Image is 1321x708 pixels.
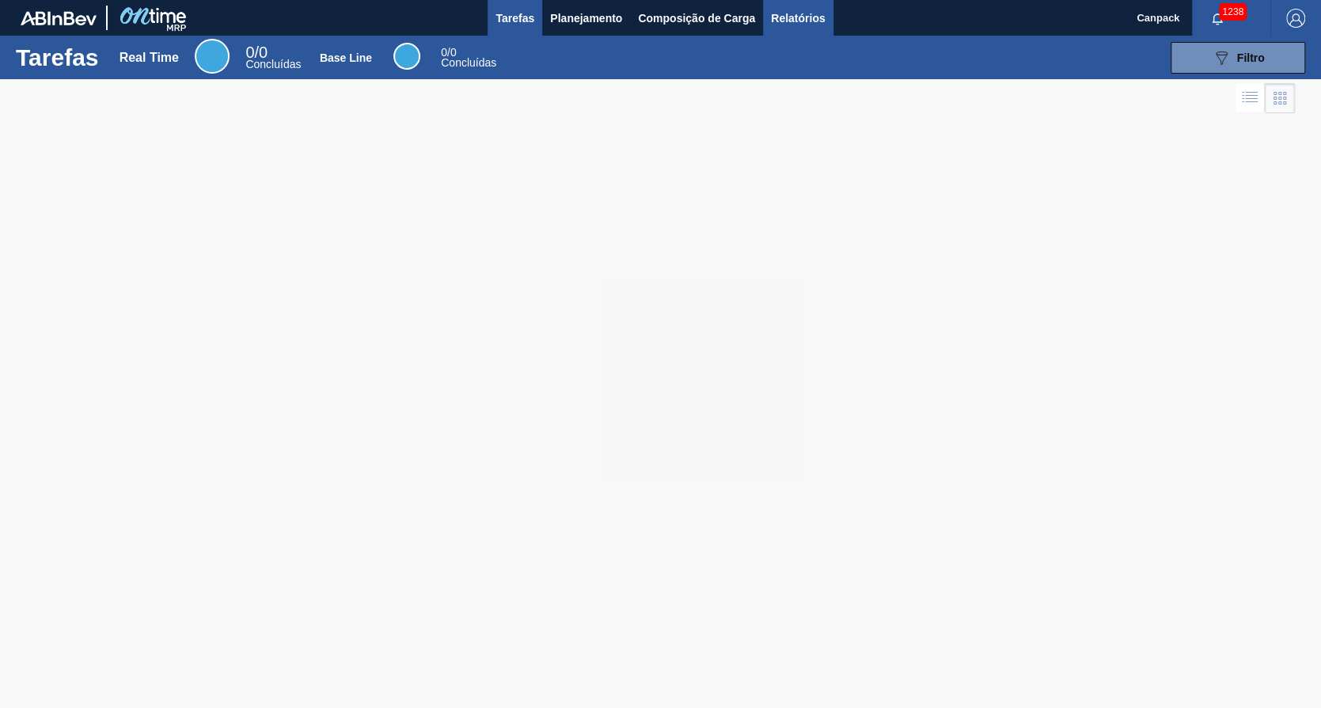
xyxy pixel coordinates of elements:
span: Relatórios [771,9,825,28]
img: TNhmsLtSVTkK8tSr43FrP2fwEKptu5GPRR3wAAAABJRU5ErkJggg== [21,11,97,25]
img: Logout [1286,9,1305,28]
div: Real Time [245,46,301,70]
span: Tarefas [495,9,534,28]
button: Filtro [1171,42,1305,74]
div: Base Line [441,48,496,68]
span: Filtro [1237,51,1265,64]
span: 0 [245,44,254,61]
span: / 0 [441,46,456,59]
span: 1238 [1219,3,1247,21]
div: Real Time [120,51,179,65]
span: Concluídas [245,58,301,70]
div: Real Time [195,39,230,74]
span: Concluídas [441,56,496,69]
span: Composição de Carga [638,9,755,28]
span: Planejamento [550,9,622,28]
h1: Tarefas [16,48,99,67]
div: Base Line [393,43,420,70]
div: Base Line [320,51,372,64]
span: / 0 [245,44,268,61]
button: Notificações [1192,7,1243,29]
span: 0 [441,46,447,59]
